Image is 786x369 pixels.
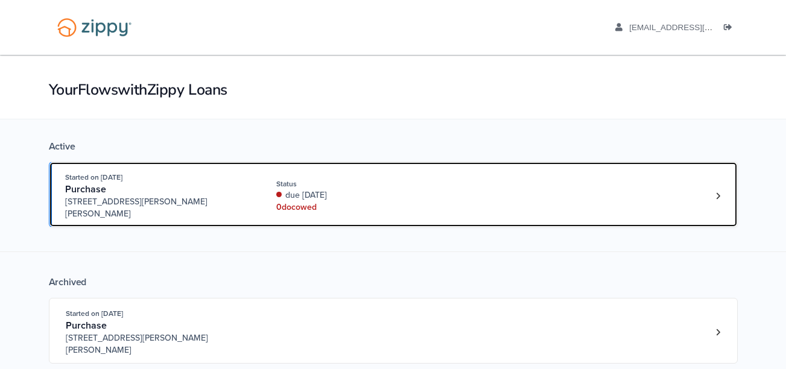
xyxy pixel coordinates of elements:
img: Logo [49,12,139,43]
span: [STREET_ADDRESS][PERSON_NAME][PERSON_NAME] [65,196,249,220]
div: Archived [49,276,738,288]
span: andcook84@outlook.com [629,23,767,32]
a: Open loan 4201219 [49,162,738,227]
span: Started on [DATE] [66,309,123,318]
a: Loan number 4201219 [709,187,727,205]
span: Purchase [66,320,107,332]
div: due [DATE] [276,189,437,201]
span: Started on [DATE] [65,173,122,181]
a: Open loan 3844698 [49,298,738,364]
span: Purchase [65,183,106,195]
a: Loan number 3844698 [709,323,727,341]
div: 0 doc owed [276,201,437,213]
a: Log out [724,23,737,35]
h1: Your Flows with Zippy Loans [49,80,738,100]
span: [STREET_ADDRESS][PERSON_NAME][PERSON_NAME] [66,332,250,356]
div: Status [276,178,437,189]
div: Active [49,140,738,153]
a: edit profile [615,23,768,35]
